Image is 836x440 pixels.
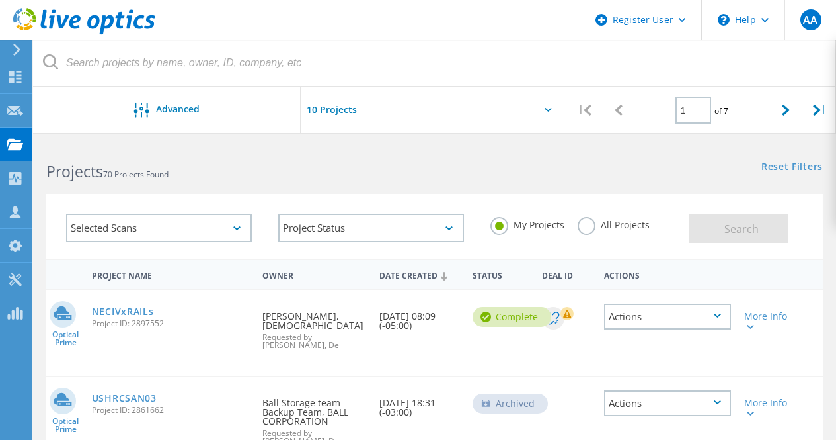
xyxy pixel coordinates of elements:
a: USHRCSAN03 [92,394,157,403]
div: Complete [473,307,551,327]
div: Project Name [85,262,256,286]
a: NECIVxRAILs [92,307,154,316]
span: Optical Prime [46,331,85,347]
div: More Info [744,398,793,417]
span: Advanced [156,105,200,114]
span: Project ID: 2861662 [92,406,250,414]
div: More Info [744,312,793,330]
b: Projects [46,161,103,182]
div: [PERSON_NAME], [DEMOGRAPHIC_DATA] [256,290,372,363]
div: Date Created [373,262,466,287]
span: AA [803,15,817,25]
div: Owner [256,262,372,286]
div: | [568,87,602,134]
div: Deal Id [535,262,597,286]
span: Optical Prime [46,418,85,433]
div: [DATE] 18:31 (-03:00) [373,377,466,430]
span: Project ID: 2897552 [92,320,250,328]
a: Live Optics Dashboard [13,28,155,37]
label: All Projects [578,217,650,230]
div: Actions [597,262,738,286]
span: 70 Projects Found [103,169,169,180]
span: of 7 [714,105,728,116]
div: [DATE] 08:09 (-05:00) [373,290,466,343]
div: | [802,87,836,134]
svg: \n [718,14,730,26]
label: My Projects [490,217,564,230]
div: Selected Scans [66,214,252,242]
div: Archived [473,394,548,414]
div: Actions [604,390,731,416]
div: Actions [604,304,731,330]
div: Status [466,262,536,286]
span: Search [724,222,759,236]
a: Reset Filters [761,162,823,173]
button: Search [689,214,788,243]
div: Project Status [278,214,464,242]
span: Requested by [PERSON_NAME], Dell [262,333,365,349]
